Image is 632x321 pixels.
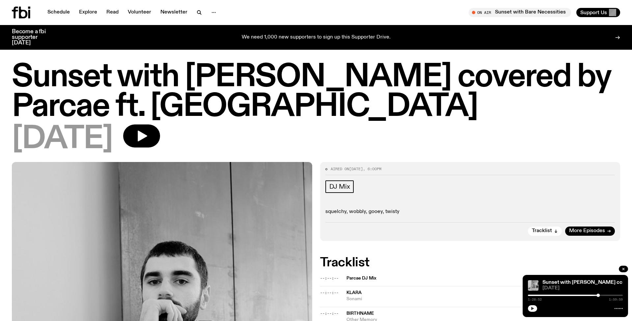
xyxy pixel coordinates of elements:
[242,35,391,40] p: We need 1,000 new supporters to sign up this Supporter Drive.
[320,290,339,295] span: --:--:--
[325,209,615,215] p: squelchy, wobbly, gooey, twisty
[469,8,571,17] button: On AirSunset with Bare Necessities
[346,275,617,281] span: Parcae DJ Mix
[349,166,363,172] span: [DATE]
[12,63,620,122] h1: Sunset with [PERSON_NAME] covered by Parcae ft. [GEOGRAPHIC_DATA]
[329,183,350,190] span: DJ Mix
[565,227,615,236] a: More Episodes
[580,10,607,15] span: Support Us
[12,29,54,46] h3: Become a fbi supporter [DATE]
[532,228,552,233] span: Tracklist
[609,298,623,301] span: 1:59:59
[325,180,354,193] a: DJ Mix
[569,228,605,233] span: More Episodes
[542,286,623,291] span: [DATE]
[576,8,620,17] button: Support Us
[331,166,349,172] span: Aired on
[75,8,101,17] a: Explore
[528,227,562,236] button: Tracklist
[12,124,113,154] span: [DATE]
[346,296,620,302] span: Sonami
[320,257,620,269] h2: Tracklist
[320,276,339,281] span: --:--:--
[528,298,542,301] span: 1:28:52
[346,311,374,316] span: Birthname
[363,166,381,172] span: , 6:00pm
[102,8,123,17] a: Read
[320,311,339,316] span: --:--:--
[156,8,191,17] a: Newsletter
[43,8,74,17] a: Schedule
[124,8,155,17] a: Volunteer
[346,290,362,295] span: Klara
